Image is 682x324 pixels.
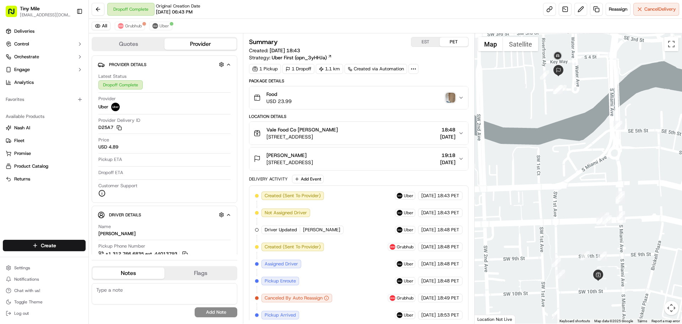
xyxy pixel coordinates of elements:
[3,135,86,146] button: Fleet
[98,243,145,249] span: Pickup Phone Number
[602,215,612,225] div: 9
[6,150,83,157] a: Promise
[594,319,633,323] span: Map data ©2025 Google
[14,150,31,157] span: Promise
[3,173,86,185] button: Returns
[421,210,436,216] span: [DATE]
[3,51,86,63] button: Orchestrate
[596,216,606,225] div: 8
[613,121,622,130] div: 13
[445,93,455,103] img: photo_proof_of_delivery image
[115,22,145,30] button: Grubhub
[249,64,281,74] div: 1 Pickup
[98,183,137,189] span: Customer Support
[3,148,86,159] button: Promise
[14,176,30,182] span: Returns
[397,210,402,216] img: uber-new-logo.jpeg
[437,295,459,301] span: 18:49 PET
[20,5,40,12] button: Tiny Mile
[404,227,413,233] span: Uber
[265,227,297,233] span: Driver Updated
[600,212,609,222] div: 7
[105,251,177,257] span: +1 312 766 6835 ext. 44013793
[98,231,136,237] div: [PERSON_NAME]
[14,125,30,131] span: Nash AI
[266,159,313,166] span: [STREET_ADDRESS]
[98,144,118,150] span: USD 4.89
[14,79,34,86] span: Analytics
[3,286,86,296] button: Chat with us!
[156,3,200,9] span: Original Creation Date
[249,86,468,109] button: FoodUSD 23.99photo_proof_of_delivery image
[3,77,86,88] a: Analytics
[14,288,40,293] span: Chat with us!
[272,54,332,61] a: Uber First (opn_3yHHJa)
[14,66,30,73] span: Engage
[270,47,300,54] span: [DATE] 18:43
[98,223,111,230] span: Name
[152,23,158,29] img: uber-new-logo.jpeg
[249,78,468,84] div: Package Details
[421,244,436,250] span: [DATE]
[437,278,459,284] span: 18:48 PET
[98,104,108,110] span: Uber
[556,270,565,279] div: 2
[599,215,608,225] div: 6
[266,133,338,140] span: [STREET_ADDRESS]
[249,114,468,119] div: Location Details
[437,312,459,318] span: 18:53 PET
[14,265,30,271] span: Settings
[98,209,231,221] button: Driver Details
[580,251,590,260] div: 1
[265,295,323,301] span: Canceled By Auto Reassign
[98,117,140,124] span: Provider Delivery ID
[637,319,647,323] a: Terms (opens in new tab)
[397,278,402,284] img: uber-new-logo.jpeg
[266,91,292,98] span: Food
[421,278,436,284] span: [DATE]
[664,301,678,315] button: Map camera controls
[651,319,680,323] a: Report a map error
[265,312,296,318] span: Pickup Arrived
[118,23,124,29] img: 5e692f75ce7d37001a5d71f1
[616,211,625,220] div: 5
[265,210,307,216] span: Not Assigned Driver
[3,26,86,37] a: Deliveries
[41,242,56,249] span: Create
[249,39,278,45] h3: Summary
[266,152,307,159] span: [PERSON_NAME]
[437,244,459,250] span: 18:48 PET
[3,274,86,284] button: Notifications
[404,312,413,318] span: Uber
[6,176,83,182] a: Returns
[98,137,109,143] span: Price
[3,94,86,105] div: Favorites
[437,261,459,267] span: 18:48 PET
[437,210,459,216] span: 18:43 PET
[597,252,607,261] div: 4
[440,133,455,140] span: [DATE]
[6,125,83,131] a: Nash AI
[616,195,625,204] div: 10
[664,37,678,51] button: Toggle fullscreen view
[421,227,436,233] span: [DATE]
[3,38,86,50] button: Control
[249,54,332,61] div: Strategy:
[20,12,71,18] button: [EMAIL_ADDRESS][DOMAIN_NAME]
[92,38,164,50] button: Quotes
[397,261,402,267] img: uber-new-logo.jpeg
[6,163,83,169] a: Product Catalog
[421,312,436,318] span: [DATE]
[14,299,43,305] span: Toggle Theme
[478,37,503,51] button: Show street map
[3,3,74,20] button: Tiny Mile[EMAIL_ADDRESS][DOMAIN_NAME]
[3,111,86,122] div: Available Products
[390,244,395,250] img: 5e692f75ce7d37001a5d71f1
[553,85,562,94] div: 17
[421,295,436,301] span: [DATE]
[92,268,164,279] button: Notes
[164,38,237,50] button: Provider
[397,244,413,250] span: Grubhub
[149,22,172,30] button: Uber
